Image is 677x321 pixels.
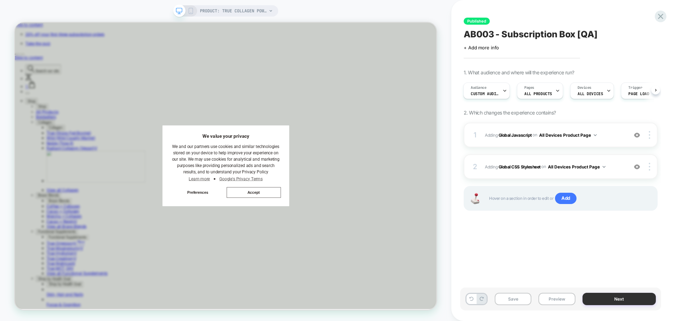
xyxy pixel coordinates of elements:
[594,134,597,136] img: down arrow
[208,148,355,155] div: We value your privacy
[468,193,482,204] img: Joystick
[200,5,267,17] span: PRODUCT: True Collagen Powder
[603,166,605,168] img: down arrow
[649,163,650,171] img: close
[649,131,650,139] img: close
[464,18,490,25] span: Published
[471,85,487,90] span: Audience
[464,69,574,75] span: 1. What audience and where will the experience run?
[471,91,499,96] span: Custom Audience
[464,29,598,39] span: AB003 - Subscription Box [QA]
[628,85,642,90] span: Trigger
[471,129,478,141] div: 1
[485,131,624,140] span: Adding
[282,220,354,234] button: Accept
[464,45,499,50] span: + Add more info
[541,163,546,171] span: on
[485,162,624,171] span: Adding
[489,193,650,204] span: Hover on a section in order to edit or
[634,132,640,138] img: crossed eye
[495,293,531,305] button: Save
[628,91,649,96] span: Page Load
[464,110,556,116] span: 2. Which changes the experience contains?
[555,193,577,204] span: Add
[208,220,280,234] button: Preferences
[539,131,597,140] button: All Devices Product Page
[208,161,355,203] span: We and our partners use cookies and similar technologies stored on your device to help improve yo...
[272,203,331,214] a: Google's Privacy Terms
[548,162,605,171] button: All Devices Product Page
[532,131,537,139] span: on
[231,203,261,214] a: Learn more
[538,293,575,305] button: Preview
[499,164,541,169] b: Global CSS Stylesheet
[578,85,591,90] span: Devices
[578,91,603,96] span: ALL DEVICES
[524,85,534,90] span: Pages
[265,204,268,213] span: ●
[524,91,552,96] span: ALL PRODUCTS
[634,164,640,170] img: crossed eye
[471,160,478,173] div: 2
[499,132,532,137] b: Global Javascript
[583,293,656,305] button: Next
